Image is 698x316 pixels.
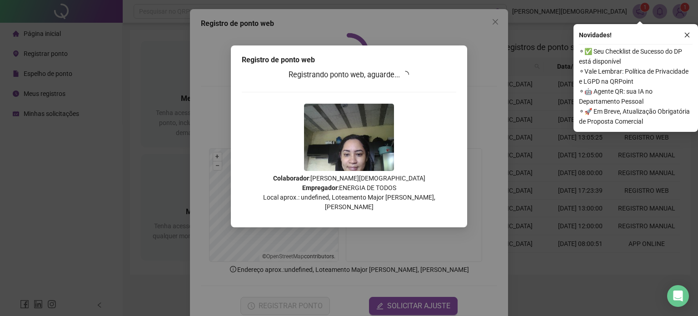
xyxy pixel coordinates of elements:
strong: Colaborador [273,175,309,182]
img: Z [304,104,394,171]
span: ⚬ 🚀 Em Breve, Atualização Obrigatória de Proposta Comercial [579,106,693,126]
h3: Registrando ponto web, aguarde... [242,69,456,81]
div: Registro de ponto web [242,55,456,65]
strong: Empregador [302,184,338,191]
span: ⚬ 🤖 Agente QR: sua IA no Departamento Pessoal [579,86,693,106]
span: close [684,32,690,38]
p: : [PERSON_NAME][DEMOGRAPHIC_DATA] : ENERGIA DE TODOS Local aprox.: undefined, Loteamento Major [P... [242,174,456,212]
span: ⚬ Vale Lembrar: Política de Privacidade e LGPD na QRPoint [579,66,693,86]
span: Novidades ! [579,30,612,40]
span: loading [400,70,410,80]
div: Open Intercom Messenger [667,285,689,307]
span: ⚬ ✅ Seu Checklist de Sucesso do DP está disponível [579,46,693,66]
